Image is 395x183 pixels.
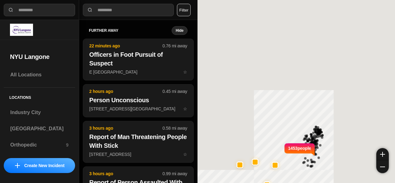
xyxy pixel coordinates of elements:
img: zoom-out [380,164,385,169]
p: [STREET_ADDRESS] [89,151,187,157]
p: 0.58 mi away [163,125,187,131]
img: notch [283,142,288,156]
p: 3 hours ago [89,171,163,177]
a: All Locations [4,67,75,82]
button: 3 hours ago0.58 mi awayReport of Man Threatening People With Stick[STREET_ADDRESS]star [83,121,194,163]
h2: Report of Man Threatening People With Stick [89,132,187,150]
a: [GEOGRAPHIC_DATA] [4,121,75,136]
img: notch [311,142,316,156]
a: Cobble Hill1 [4,154,75,169]
img: search [87,7,93,13]
button: Filter [177,4,191,16]
h3: Industry City [10,109,69,116]
img: search [8,7,14,13]
h3: All Locations [10,71,69,79]
p: 9 [66,142,69,148]
h3: Orthopedic [10,141,66,149]
h5: Locations [4,88,75,105]
a: 2 hours ago0.45 mi awayPerson Unconscious[STREET_ADDRESS][GEOGRAPHIC_DATA]star [83,106,194,111]
p: 3 hours ago [89,125,163,131]
h2: Officers in Foot Pursuit of Suspect [89,50,187,68]
img: icon [15,163,20,168]
p: 1453 people [288,145,311,159]
p: 2 hours ago [89,88,163,94]
button: iconCreate New Incident [4,158,75,173]
small: Hide [176,28,183,33]
span: star [183,106,187,111]
img: zoom-in [380,152,385,157]
p: [STREET_ADDRESS][GEOGRAPHIC_DATA] [89,106,187,112]
p: E [GEOGRAPHIC_DATA] [89,69,187,75]
span: star [183,70,187,75]
button: 2 hours ago0.45 mi awayPerson Unconscious[STREET_ADDRESS][GEOGRAPHIC_DATA]star [83,84,194,117]
h2: Person Unconscious [89,96,187,104]
p: 0.45 mi away [163,88,187,94]
a: Industry City [4,105,75,120]
p: 0.99 mi away [163,171,187,177]
h5: further away [89,28,172,33]
button: 22 minutes ago0.76 mi awayOfficers in Foot Pursuit of SuspectE [GEOGRAPHIC_DATA]star [83,39,194,80]
h3: [GEOGRAPHIC_DATA] [10,125,69,132]
p: 22 minutes ago [89,43,163,49]
img: logo [10,24,33,36]
h2: NYU Langone [10,52,69,61]
span: star [183,152,187,157]
a: Orthopedic9 [4,137,75,152]
button: zoom-out [376,161,389,173]
a: 3 hours ago0.58 mi awayReport of Man Threatening People With Stick[STREET_ADDRESS]star [83,152,194,157]
p: Create New Incident [24,162,64,169]
button: zoom-in [376,148,389,161]
p: 0.76 mi away [163,43,187,49]
button: Hide [172,26,188,35]
a: 22 minutes ago0.76 mi awayOfficers in Foot Pursuit of SuspectE [GEOGRAPHIC_DATA]star [83,69,194,75]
